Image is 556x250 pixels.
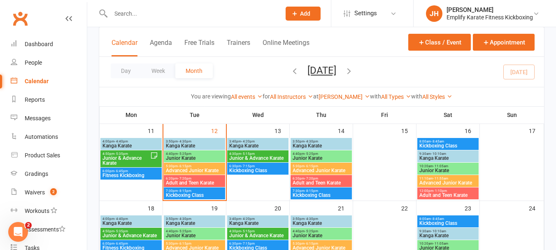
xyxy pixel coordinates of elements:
div: Reports [25,96,45,103]
a: [PERSON_NAME] [319,93,370,100]
button: Class / Event [408,34,471,51]
div: Assessments [25,226,65,233]
span: Junior Karate [165,156,223,161]
div: Automations [25,133,58,140]
span: Fitness Kickboxing [102,173,160,178]
div: 21 [338,201,353,215]
span: 2 [25,222,32,229]
span: - 7:20pm [178,177,191,180]
span: 4:30pm [229,152,287,156]
span: - 8:15pm [305,189,318,193]
strong: at [313,93,319,100]
span: 3:40pm [229,217,287,221]
span: - 5:15pm [241,152,255,156]
span: Kanga Karate [229,221,287,226]
span: Kanga Karate [165,221,223,226]
span: - 4:30pm [178,140,191,143]
span: Kanga Karate [292,143,350,148]
th: Mon [100,106,163,124]
div: Product Sales [25,152,60,159]
span: 5:30pm [165,242,223,245]
span: 5:30pm [292,164,350,168]
strong: with [370,93,381,100]
span: - 11:05am [433,242,448,245]
a: All Types [381,93,411,100]
th: Sat [416,106,480,124]
span: Advanced Junior Karate [292,168,350,173]
div: Workouts [25,208,49,214]
div: 12 [211,124,226,137]
span: 10:20am [419,242,477,245]
span: - 6:15pm [305,242,318,245]
span: 4:50pm [102,152,150,156]
a: Clubworx [10,8,30,29]
span: Kickboxing Class [419,221,477,226]
span: Add [300,10,310,17]
a: Gradings [11,165,87,183]
span: Kanga Karate [165,143,223,148]
span: Kanga Karate [419,156,477,161]
button: Month [175,63,213,78]
a: Automations [11,128,87,146]
div: Emplify Karate Fitness Kickboxing [447,14,533,21]
span: - 6:15pm [178,242,191,245]
button: Add [286,7,321,21]
button: Free Trials [184,39,214,56]
div: 18 [148,201,163,215]
div: 13 [275,124,289,137]
span: Advanced Junior Karate [165,168,223,173]
span: 10:20am [419,164,477,168]
div: 14 [338,124,353,137]
span: 9:30am [419,152,477,156]
span: Advanced Junior Karate [419,180,477,185]
span: 6:00pm [102,242,160,245]
div: 17 [529,124,544,137]
a: Reports [11,91,87,109]
span: 6:30pm [229,164,287,168]
span: - 8:45am [431,140,444,143]
span: - 5:35pm [114,229,128,233]
span: Junior & Advance Karate [102,233,160,238]
div: Waivers [25,189,45,196]
span: - 5:25pm [305,152,318,156]
span: - 4:30pm [178,217,191,221]
div: Calendar [25,78,49,84]
span: Kickboxing Class [292,193,350,198]
span: 4:00pm [102,217,160,221]
div: 20 [275,201,289,215]
span: - 10:10am [431,229,446,233]
span: - 4:30pm [305,140,318,143]
a: Product Sales [11,146,87,165]
span: 7:30pm [292,189,350,193]
span: - 4:30pm [305,217,318,221]
span: Adult and Teen Karate [419,193,477,198]
span: - 11:05am [433,164,448,168]
a: Dashboard [11,35,87,54]
th: Fri [353,106,416,124]
a: Workouts [11,202,87,220]
span: - 8:45am [431,217,444,221]
span: 7:30pm [165,189,223,193]
span: - 6:15pm [305,164,318,168]
span: Junior & Advance Karate [229,233,287,238]
span: 6:00pm [102,169,160,173]
iframe: Intercom live chat [8,222,28,242]
span: 8:00am [419,140,477,143]
span: Junior & Advance Karate [102,156,150,166]
div: 16 [465,124,479,137]
span: - 4:40pm [114,217,128,221]
button: Week [141,63,175,78]
span: 4:50pm [102,229,160,233]
div: [PERSON_NAME] [447,6,533,14]
th: Tue [163,106,226,124]
span: Adult and Teen Karate [292,180,350,185]
input: Search... [108,8,275,19]
button: Online Meetings [263,39,309,56]
span: - 8:15pm [178,189,191,193]
button: Appointment [473,34,535,51]
a: All Styles [422,93,452,100]
span: 5:30pm [165,164,223,168]
span: - 7:20pm [305,177,318,180]
span: - 6:45pm [114,242,128,245]
span: 9:30am [419,229,477,233]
